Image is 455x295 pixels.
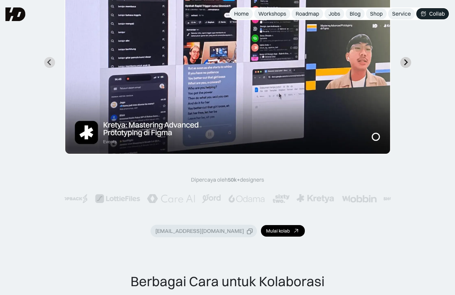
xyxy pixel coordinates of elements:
div: Shop [370,10,383,17]
div: Berbagai Cara untuk Kolaborasi [130,273,325,290]
span: 50k+ [228,176,240,183]
div: Jobs [329,10,340,17]
a: Blog [346,8,365,19]
div: Blog [350,10,361,17]
a: Roadmap [292,8,323,19]
a: Shop [366,8,387,19]
a: Service [388,8,415,19]
a: Jobs [325,8,344,19]
div: Mulai kolab [266,228,290,234]
div: [EMAIL_ADDRESS][DOMAIN_NAME] [155,227,244,235]
button: Previous slide [44,57,55,68]
div: Dipercaya oleh designers [191,176,264,183]
a: Home [230,8,253,19]
a: Collab [416,8,449,19]
div: Collab [429,10,445,17]
div: Workshops [258,10,286,17]
div: Home [234,10,249,17]
div: Roadmap [296,10,319,17]
a: Workshops [254,8,290,19]
button: Next slide [400,57,411,68]
a: Mulai kolab [261,225,305,237]
div: Service [392,10,411,17]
